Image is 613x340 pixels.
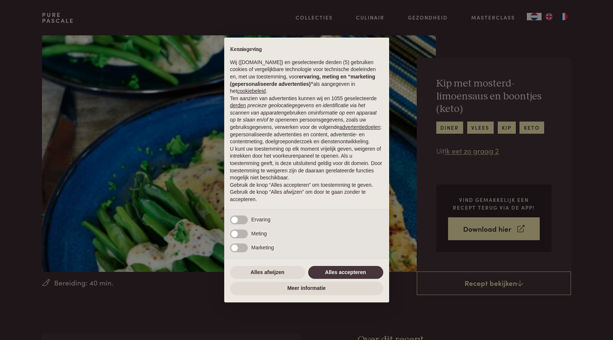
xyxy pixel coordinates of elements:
button: Alles afwijzen [230,266,305,279]
span: Marketing [251,245,274,250]
em: informatie op een apparaat op te slaan en/of te openen [230,110,377,123]
button: Alles accepteren [308,266,383,279]
span: Meting [251,231,267,236]
button: advertentiedoelen [339,124,380,131]
p: Gebruik de knop “Alles accepteren” om toestemming te geven. Gebruik de knop “Alles afwijzen” om d... [230,182,383,203]
h2: Kennisgeving [230,46,383,53]
p: Ten aanzien van advertenties kunnen wij en 1055 geselecteerde gebruiken om en persoonsgegevens, z... [230,95,383,146]
button: Meer informatie [230,282,383,295]
a: cookiebeleid [237,88,266,94]
button: derden [230,102,246,109]
strong: ervaring, meting en “marketing (gepersonaliseerde advertenties)” [230,74,375,87]
p: U kunt uw toestemming op elk moment vrijelijk geven, weigeren of intrekken door het voorkeurenpan... [230,146,383,182]
p: Wij ([DOMAIN_NAME]) en geselecteerde derden (5) gebruiken cookies of vergelijkbare technologie vo... [230,59,383,95]
em: precieze geolocatiegegevens en identificatie via het scannen van apparaten [230,102,365,116]
span: Ervaring [251,217,271,222]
